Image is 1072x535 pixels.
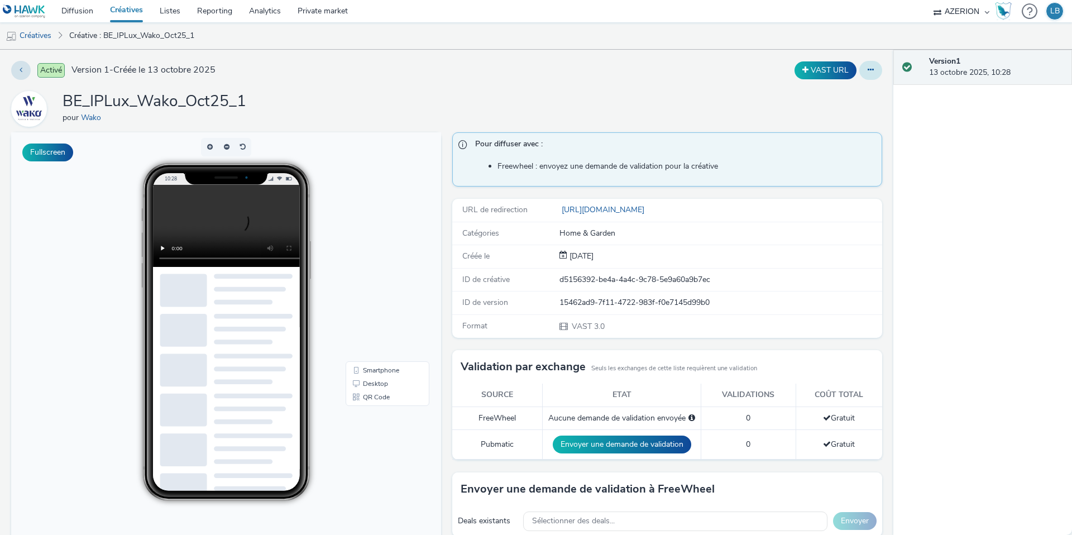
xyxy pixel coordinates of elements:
[452,430,543,460] td: Pubmatic
[352,261,379,268] span: QR Code
[37,63,65,78] span: Activé
[795,61,856,79] button: VAST URL
[154,43,166,49] span: 10:28
[452,407,543,429] td: FreeWheel
[337,231,416,245] li: Smartphone
[462,321,487,331] span: Format
[833,512,877,530] button: Envoyer
[497,161,876,172] li: Freewheel : envoyez une demande de validation pour la créative
[3,4,46,18] img: undefined Logo
[462,204,528,215] span: URL de redirection
[1050,3,1060,20] div: LB
[995,2,1016,20] a: Hawk Academy
[746,413,750,423] span: 0
[548,413,695,424] div: Aucune demande de validation envoyée
[63,91,246,112] h1: BE_IPLux_Wako_Oct25_1
[559,274,881,285] div: d5156392-be4a-4a4c-9c78-5e9a60a9b7ec
[337,245,416,258] li: Desktop
[462,274,510,285] span: ID de créative
[458,515,518,527] div: Deals existants
[792,61,859,79] div: Dupliquer la créative en un VAST URL
[11,103,51,114] a: Wako
[475,138,870,153] span: Pour diffuser avec :
[81,112,106,123] a: Wako
[701,384,796,407] th: Validations
[6,31,17,42] img: mobile
[461,359,586,375] h3: Validation par exchange
[352,248,377,255] span: Desktop
[995,2,1012,20] img: Hawk Academy
[929,56,1063,79] div: 13 octobre 2025, 10:28
[823,413,855,423] span: Gratuit
[543,384,701,407] th: Etat
[559,228,881,239] div: Home & Garden
[532,517,615,526] span: Sélectionner des deals...
[567,251,594,262] div: Création 13 octobre 2025, 10:28
[929,56,960,66] strong: Version 1
[688,413,695,424] div: Sélectionnez un deal ci-dessous et cliquez sur Envoyer pour envoyer une demande de validation à F...
[22,144,73,161] button: Fullscreen
[461,481,715,498] h3: Envoyer une demande de validation à FreeWheel
[591,364,757,373] small: Seuls les exchanges de cette liste requièrent une validation
[559,204,649,215] a: [URL][DOMAIN_NAME]
[823,439,855,450] span: Gratuit
[452,384,543,407] th: Source
[462,297,508,308] span: ID de version
[63,112,81,123] span: pour
[746,439,750,450] span: 0
[553,436,691,453] button: Envoyer une demande de validation
[571,321,605,332] span: VAST 3.0
[337,258,416,271] li: QR Code
[462,228,499,238] span: Catégories
[796,384,882,407] th: Coût total
[462,251,490,261] span: Créée le
[352,235,388,241] span: Smartphone
[559,297,881,308] div: 15462ad9-7f11-4722-983f-f0e7145d99b0
[567,251,594,261] span: [DATE]
[71,64,216,77] span: Version 1 - Créée le 13 octobre 2025
[13,93,45,125] img: Wako
[64,22,200,49] a: Créative : BE_IPLux_Wako_Oct25_1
